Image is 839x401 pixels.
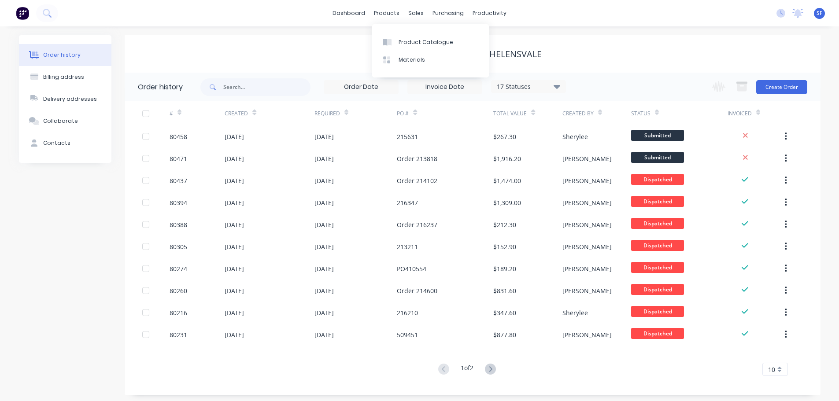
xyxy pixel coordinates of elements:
div: Order 214600 [397,286,437,295]
span: Dispatched [631,328,684,339]
span: Dispatched [631,262,684,273]
div: $189.20 [493,264,516,273]
div: Order 216237 [397,220,437,229]
div: 80216 [170,308,187,317]
div: [DATE] [314,330,334,339]
div: Created [225,101,314,125]
div: [PERSON_NAME] [562,242,612,251]
div: $1,474.00 [493,176,521,185]
div: 1 of 2 [461,363,473,376]
div: Collaborate [43,117,78,125]
button: Order history [19,44,111,66]
div: [PERSON_NAME] [562,176,612,185]
div: [DATE] [314,264,334,273]
div: Total Value [493,101,562,125]
div: Total Value [493,110,527,118]
div: 215631 [397,132,418,141]
div: $877.80 [493,330,516,339]
div: $1,916.20 [493,154,521,163]
span: Dispatched [631,284,684,295]
div: $1,309.00 [493,198,521,207]
div: 80260 [170,286,187,295]
div: [DATE] [314,154,334,163]
div: productivity [468,7,511,20]
div: [DATE] [314,308,334,317]
div: Order 213818 [397,154,437,163]
div: Contacts [43,139,70,147]
div: Sherylee [562,132,588,141]
div: 80437 [170,176,187,185]
div: $831.60 [493,286,516,295]
div: [DATE] [225,176,244,185]
div: sales [404,7,428,20]
div: $267.30 [493,132,516,141]
div: Created By [562,110,594,118]
div: Invoiced [728,110,752,118]
div: $347.60 [493,308,516,317]
button: Delivery addresses [19,88,111,110]
div: [DATE] [225,330,244,339]
div: Status [631,101,728,125]
div: # [170,110,173,118]
div: 80458 [170,132,187,141]
div: PO # [397,110,409,118]
div: products [370,7,404,20]
div: [DATE] [225,286,244,295]
div: Materials [399,56,425,64]
div: Created [225,110,248,118]
div: 216347 [397,198,418,207]
button: Collaborate [19,110,111,132]
div: $152.90 [493,242,516,251]
div: $212.30 [493,220,516,229]
div: 213211 [397,242,418,251]
div: 80231 [170,330,187,339]
div: [DATE] [225,242,244,251]
div: [DATE] [314,132,334,141]
div: PO410554 [397,264,426,273]
span: Submitted [631,130,684,141]
span: SF [817,9,822,17]
div: Created By [562,101,631,125]
div: 80388 [170,220,187,229]
img: Factory [16,7,29,20]
div: Product Catalogue [399,38,453,46]
div: 80274 [170,264,187,273]
div: Order history [43,51,81,59]
a: Product Catalogue [372,33,489,51]
button: Create Order [756,80,807,94]
div: 80394 [170,198,187,207]
div: Order history [138,82,183,92]
div: [DATE] [225,308,244,317]
div: [DATE] [314,286,334,295]
span: Dispatched [631,306,684,317]
div: [DATE] [225,198,244,207]
div: [PERSON_NAME] [562,154,612,163]
a: dashboard [328,7,370,20]
div: [PERSON_NAME] [562,286,612,295]
div: [DATE] [314,242,334,251]
div: 80305 [170,242,187,251]
div: PO # [397,101,493,125]
input: Invoice Date [408,81,482,94]
div: [PERSON_NAME] [562,330,612,339]
span: Dispatched [631,196,684,207]
div: 80471 [170,154,187,163]
div: Status [631,110,651,118]
div: [DATE] [225,132,244,141]
input: Order Date [324,81,398,94]
span: 10 [768,365,775,374]
div: [DATE] [314,176,334,185]
div: Required [314,101,397,125]
div: 509451 [397,330,418,339]
div: [DATE] [314,220,334,229]
button: Billing address [19,66,111,88]
div: [DATE] [314,198,334,207]
div: [PERSON_NAME] [562,220,612,229]
div: [PERSON_NAME] [562,198,612,207]
div: purchasing [428,7,468,20]
div: Sherylee [562,308,588,317]
button: Contacts [19,132,111,154]
div: 17 Statuses [492,82,565,92]
div: Required [314,110,340,118]
div: [DATE] [225,264,244,273]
